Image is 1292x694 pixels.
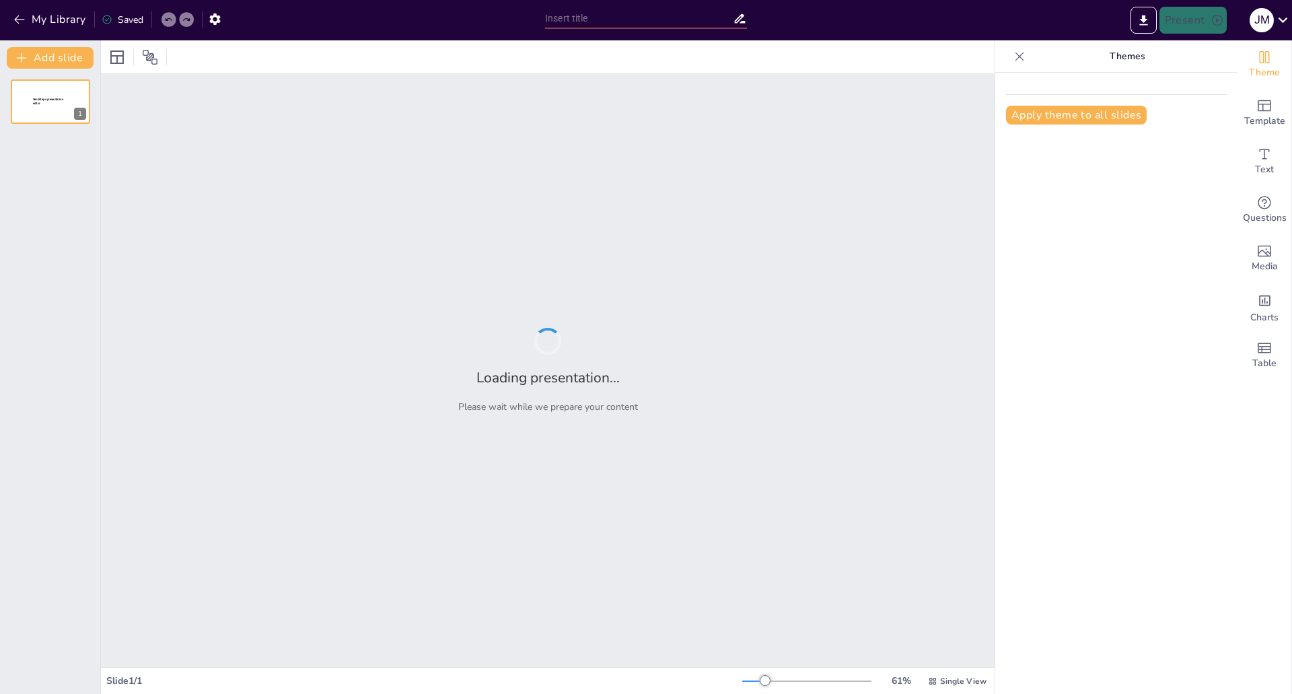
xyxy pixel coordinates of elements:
[1237,89,1291,137] div: Add ready made slides
[106,46,128,68] div: Layout
[1237,234,1291,283] div: Add images, graphics, shapes or video
[1250,7,1274,34] button: J M
[106,674,742,687] div: Slide 1 / 1
[1255,162,1274,177] span: Text
[33,98,63,105] span: Sendsteps presentation editor
[476,368,620,387] h2: Loading presentation...
[1237,40,1291,89] div: Change the overall theme
[102,13,143,26] div: Saved
[1252,356,1277,371] span: Table
[1159,7,1227,34] button: Present
[1030,40,1224,73] p: Themes
[1244,114,1285,129] span: Template
[74,108,86,120] div: 1
[11,79,90,124] div: 1
[545,9,733,28] input: Insert title
[142,49,158,65] span: Position
[10,9,92,30] button: My Library
[1237,186,1291,234] div: Get real-time input from your audience
[885,674,917,687] div: 61 %
[1237,137,1291,186] div: Add text boxes
[1250,8,1274,32] div: J M
[458,401,638,413] p: Please wait while we prepare your content
[940,676,986,687] span: Single View
[1250,310,1279,325] span: Charts
[1006,106,1147,125] button: Apply theme to all slides
[1237,331,1291,380] div: Add a table
[1130,7,1157,34] button: Export to PowerPoint
[7,47,94,69] button: Add slide
[1252,259,1278,274] span: Media
[1249,65,1280,80] span: Theme
[1243,211,1287,225] span: Questions
[1237,283,1291,331] div: Add charts and graphs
